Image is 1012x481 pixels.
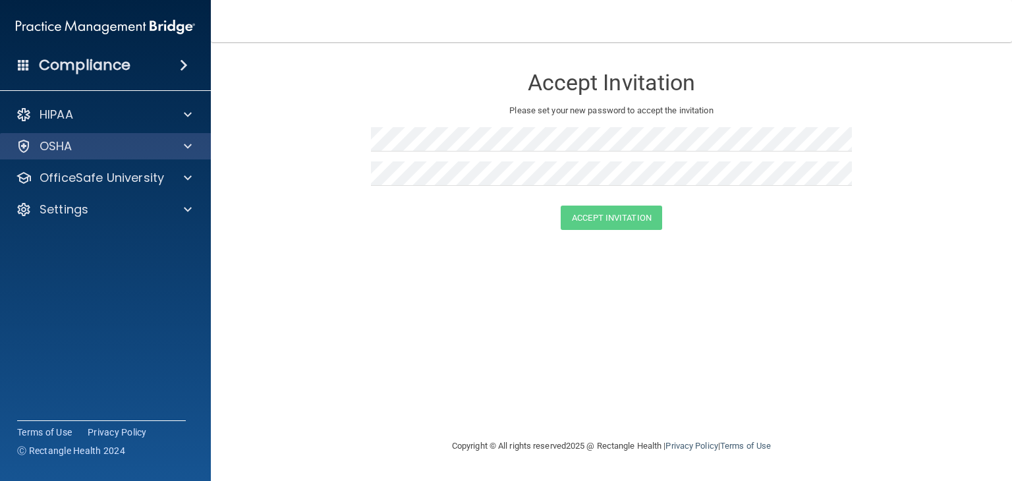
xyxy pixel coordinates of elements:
a: Privacy Policy [665,441,717,451]
p: OfficeSafe University [40,170,164,186]
a: OSHA [16,138,192,154]
img: PMB logo [16,14,195,40]
a: Privacy Policy [88,426,147,439]
p: HIPAA [40,107,73,123]
iframe: Drift Widget Chat Controller [785,395,996,447]
a: Settings [16,202,192,217]
a: Terms of Use [720,441,771,451]
span: Ⓒ Rectangle Health 2024 [17,444,125,457]
a: Terms of Use [17,426,72,439]
div: Copyright © All rights reserved 2025 @ Rectangle Health | | [371,425,852,467]
p: Settings [40,202,88,217]
button: Accept Invitation [561,206,662,230]
p: OSHA [40,138,72,154]
p: Please set your new password to accept the invitation [381,103,842,119]
a: OfficeSafe University [16,170,192,186]
a: HIPAA [16,107,192,123]
h3: Accept Invitation [371,71,852,95]
h4: Compliance [39,56,130,74]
